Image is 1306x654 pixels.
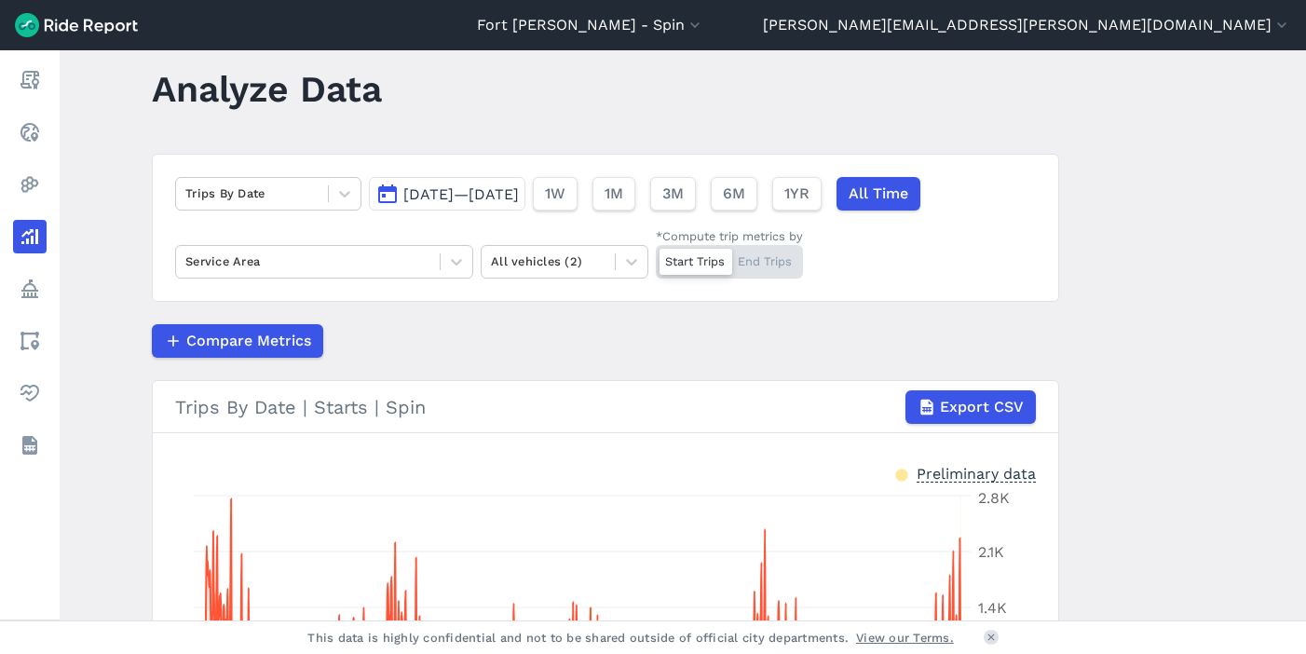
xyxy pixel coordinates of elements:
span: 1YR [784,183,809,205]
button: Fort [PERSON_NAME] - Spin [477,14,704,36]
a: Areas [13,324,47,358]
button: Export CSV [905,390,1036,424]
span: Compare Metrics [186,330,311,352]
button: [PERSON_NAME][EMAIL_ADDRESS][PERSON_NAME][DOMAIN_NAME] [763,14,1291,36]
tspan: 2.8K [978,489,1010,507]
a: Health [13,376,47,410]
span: [DATE]—[DATE] [403,185,519,203]
button: [DATE]—[DATE] [369,177,525,211]
img: Ride Report [15,13,138,37]
button: 1W [533,177,578,211]
button: Compare Metrics [152,324,323,358]
a: Heatmaps [13,168,47,201]
button: 1YR [772,177,822,211]
a: Policy [13,272,47,306]
span: All Time [849,183,908,205]
span: 3M [662,183,684,205]
button: 3M [650,177,696,211]
button: 1M [592,177,635,211]
div: Preliminary data [917,463,1036,483]
tspan: 2.1K [978,543,1004,561]
div: *Compute trip metrics by [656,227,803,245]
a: Analyze [13,220,47,253]
span: Export CSV [940,396,1024,418]
a: View our Terms. [856,629,954,647]
span: 1M [605,183,623,205]
div: Trips By Date | Starts | Spin [175,390,1036,424]
a: Report [13,63,47,97]
span: 1W [545,183,565,205]
span: 6M [723,183,745,205]
tspan: 1.4K [978,599,1007,617]
button: 6M [711,177,757,211]
a: Datasets [13,429,47,462]
h1: Analyze Data [152,63,382,115]
button: All Time [837,177,920,211]
a: Realtime [13,116,47,149]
